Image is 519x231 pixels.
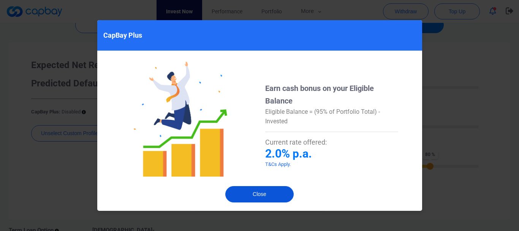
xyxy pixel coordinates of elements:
h5: CapBay Plus [103,31,142,40]
span: Current rate offered: [265,138,327,146]
img: CapBay Plus [121,60,239,178]
a: T&Cs Apply. [265,161,291,167]
span: 2.0% p.a. [265,147,312,160]
span: Earn cash bonus on your Eligible Balance [265,84,374,105]
span: Eligible Balance = (95% of Portfolio Total) - Invested [265,108,380,125]
button: Close [225,186,294,202]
